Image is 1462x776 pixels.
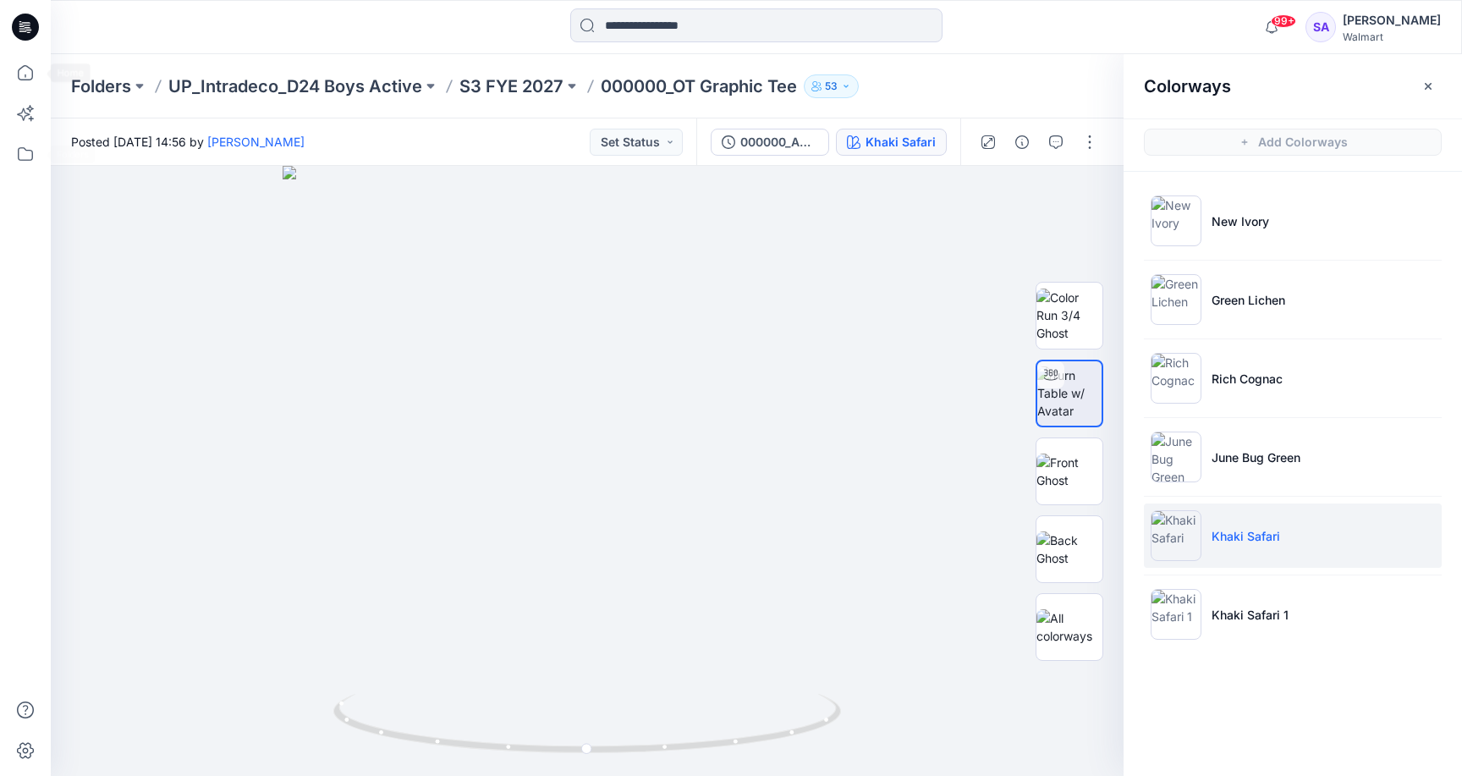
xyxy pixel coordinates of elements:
[1037,366,1102,420] img: Turn Table w/ Avatar
[168,74,422,98] a: UP_Intradeco_D24 Boys Active
[207,135,305,149] a: [PERSON_NAME]
[1151,432,1201,482] img: June Bug Green
[1144,76,1231,96] h2: Colorways
[740,133,818,151] div: 000000_ADM_OT Graphic Tee
[1212,606,1289,624] p: Khaki Safari 1
[804,74,859,98] button: 53
[1151,589,1201,640] img: Khaki Safari 1
[1036,609,1102,645] img: All colorways
[71,74,131,98] a: Folders
[1036,289,1102,342] img: Color Run 3/4 Ghost
[1151,353,1201,404] img: Rich Cognac
[711,129,829,156] button: 000000_ADM_OT Graphic Tee
[1212,291,1285,309] p: Green Lichen
[1036,531,1102,567] img: Back Ghost
[866,133,936,151] div: Khaki Safari
[1151,510,1201,561] img: Khaki Safari
[1271,14,1296,28] span: 99+
[825,77,838,96] p: 53
[836,129,947,156] button: Khaki Safari
[1036,454,1102,489] img: Front Ghost
[1343,30,1441,43] div: Walmart
[1212,212,1269,230] p: New Ivory
[1212,370,1283,388] p: Rich Cognac
[1151,195,1201,246] img: New Ivory
[71,133,305,151] span: Posted [DATE] 14:56 by
[1151,274,1201,325] img: Green Lichen
[1343,10,1441,30] div: [PERSON_NAME]
[601,74,797,98] p: 000000_OT Graphic Tee
[459,74,563,98] a: S3 FYE 2027
[1212,449,1300,466] p: June Bug Green
[1212,527,1280,545] p: Khaki Safari
[1305,12,1336,42] div: SA
[1009,129,1036,156] button: Details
